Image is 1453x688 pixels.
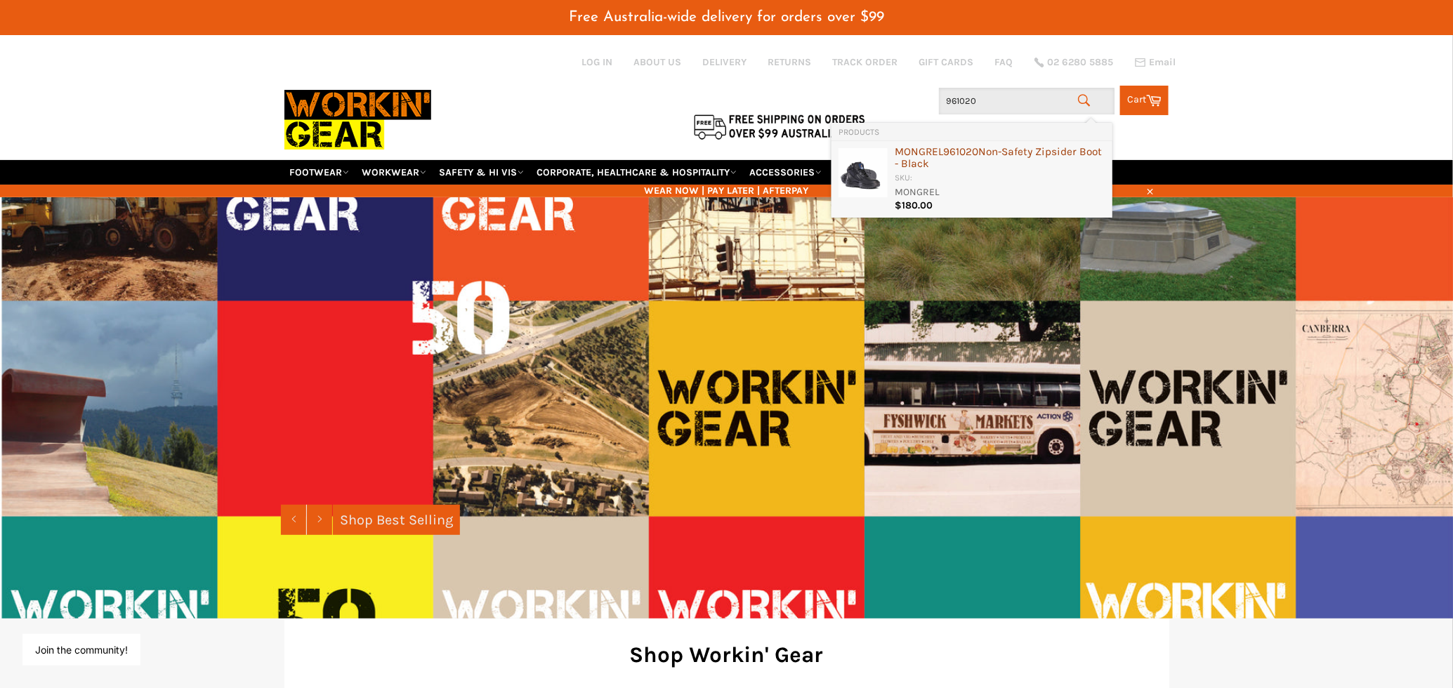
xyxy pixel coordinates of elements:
li: Products: MONGREL 961020 Non-Safety Zipsider Boot - Black [831,141,1112,218]
a: ACCESSORIES [744,160,827,185]
a: RETURNS [768,55,812,69]
div: SKU: [895,172,1105,185]
a: 02 6280 5885 [1034,58,1114,67]
li: Products [831,123,1112,141]
a: Shop Best Selling [333,505,460,535]
span: Free Australia-wide delivery for orders over $99 [569,10,884,25]
h2: Shop Workin' Gear [305,640,1148,670]
img: Flat $9.95 shipping Australia wide [692,112,867,141]
a: SAFETY & HI VIS [434,160,530,185]
a: Log in [582,56,613,68]
a: DELIVERY [703,55,747,69]
button: Join the community! [35,644,128,656]
b: 961020 [943,145,978,158]
a: CORPORATE, HEALTHCARE & HOSPITALITY [532,160,742,185]
span: Email [1150,58,1176,67]
input: Search [939,88,1115,114]
span: $180.00 [895,199,933,211]
span: 02 6280 5885 [1048,58,1114,67]
a: Cart [1120,86,1169,115]
a: ABOUT US [634,55,682,69]
a: WORKWEAR [357,160,432,185]
img: Workin Gear leaders in Workwear, Safety Boots, PPE, Uniforms. Australia's No.1 in Workwear [284,80,431,159]
a: TRACK ORDER [833,55,898,69]
span: WEAR NOW | PAY LATER | AFTERPAY [284,184,1169,197]
a: FOOTWEAR [284,160,355,185]
div: MONGREL [895,185,1105,200]
a: GIFT CARDS [919,55,974,69]
a: FAQ [995,55,1013,69]
img: 261020_Hero_ad7fb31e-a328-436d-9892-9c389a3b5218_200x.jpg [839,148,888,197]
div: MONGREL Non-Safety Zipsider Boot - Black [895,146,1105,172]
a: Email [1135,57,1176,68]
a: RE-WORKIN' GEAR [829,160,925,185]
